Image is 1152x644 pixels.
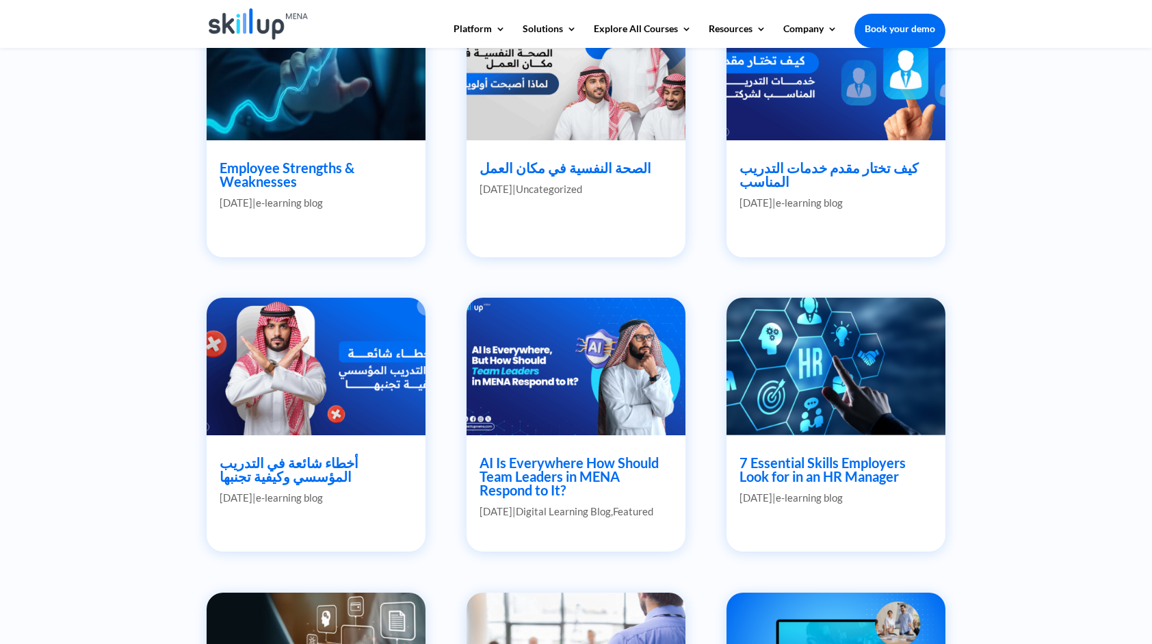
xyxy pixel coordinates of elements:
img: AI Is Everywhere How Should Team Leaders in MENA Respond to It? [466,297,686,435]
img: 7 Essential Skills Employers Look for in an HR Manager [726,297,946,435]
a: e-learning blog [776,491,843,504]
a: e-learning blog [256,491,323,504]
a: Platform [454,24,506,47]
p: | [739,490,932,506]
a: AI Is Everywhere How Should Team Leaders in MENA Respond to It? [480,454,659,498]
img: أخطاء شائعة في التدريب المؤسسي وكيفية تجنبها [206,297,426,435]
a: Employee Strengths & Weaknesses [220,159,354,190]
a: Explore All Courses [594,24,692,47]
span: [DATE] [220,491,252,504]
img: كيف تختار مقدم خدمات التدريب المناسب [726,2,946,140]
a: 7 Essential Skills Employers Look for in an HR Manager [739,454,906,485]
a: Featured [613,505,653,517]
img: الصحة النفسية في مكان العمل [466,2,686,140]
p: | [220,195,413,211]
span: [DATE] [480,183,512,195]
p: | [480,181,672,197]
span: [DATE] [220,196,252,209]
p: | [220,490,413,506]
a: Uncategorized [516,183,582,195]
a: أخطاء شائعة في التدريب المؤسسي وكيفية تجنبها [220,454,358,485]
span: [DATE] [739,491,772,504]
a: e-learning blog [256,196,323,209]
p: | , [480,504,672,519]
p: | [739,195,932,211]
a: كيف تختار مقدم خدمات التدريب المناسب [739,159,919,190]
a: Resources [709,24,766,47]
iframe: Chat Widget [924,496,1152,644]
span: [DATE] [739,196,772,209]
a: Book your demo [854,14,945,44]
a: الصحة النفسية في مكان العمل [480,159,651,176]
a: Solutions [523,24,577,47]
span: [DATE] [480,505,512,517]
a: Company [783,24,837,47]
img: Skillup Mena [209,8,308,40]
img: Employee Strengths & Weaknesses [206,2,426,140]
a: e-learning blog [776,196,843,209]
a: Digital Learning Blog [516,505,611,517]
